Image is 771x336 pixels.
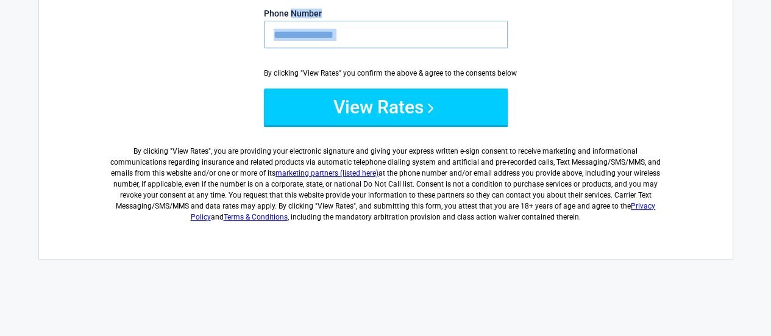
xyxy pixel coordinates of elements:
a: Terms & Conditions [224,213,288,221]
span: View Rates [172,147,208,155]
button: View Rates [264,88,508,125]
div: By clicking "View Rates" you confirm the above & agree to the consents below [264,68,508,79]
label: Phone Number [264,9,508,18]
a: marketing partners (listed here) [275,169,378,177]
label: By clicking " ", you are providing your electronic signature and giving your express written e-si... [106,136,666,223]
